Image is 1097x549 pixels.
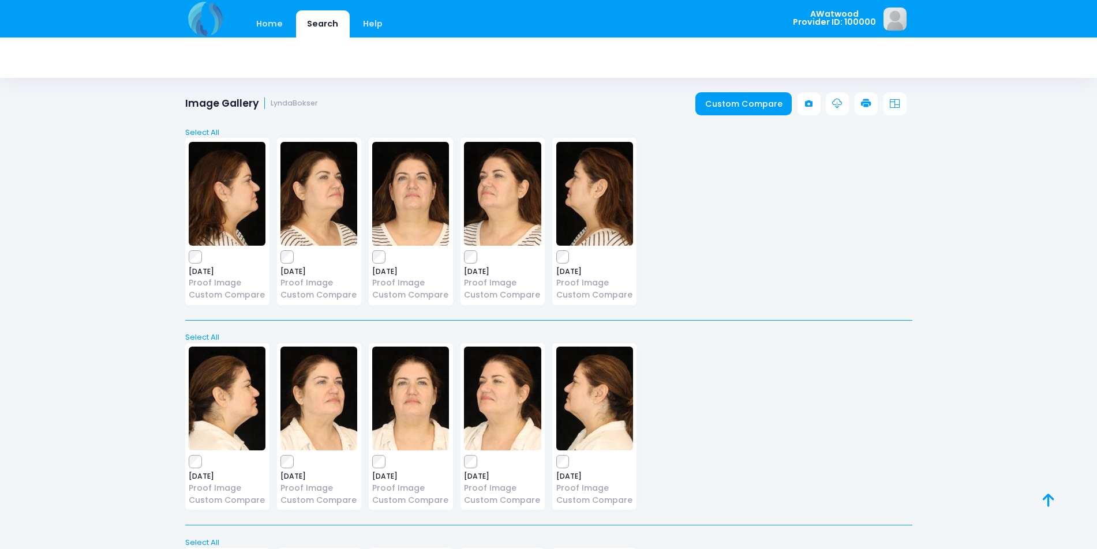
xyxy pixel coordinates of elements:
[793,10,876,27] span: AWatwood Provider ID: 100000
[189,347,265,450] img: image
[280,494,357,506] a: Custom Compare
[271,99,318,108] small: LyndaBokser
[280,289,357,301] a: Custom Compare
[185,97,319,110] h1: Image Gallery
[280,277,357,289] a: Proof Image
[556,289,633,301] a: Custom Compare
[181,332,916,343] a: Select All
[464,289,541,301] a: Custom Compare
[189,142,265,246] img: image
[189,473,265,480] span: [DATE]
[372,268,449,275] span: [DATE]
[556,277,633,289] a: Proof Image
[372,289,449,301] a: Custom Compare
[372,142,449,246] img: image
[189,277,265,289] a: Proof Image
[280,142,357,246] img: image
[372,347,449,450] img: image
[556,494,633,506] a: Custom Compare
[245,10,294,37] a: Home
[372,277,449,289] a: Proof Image
[189,482,265,494] a: Proof Image
[351,10,394,37] a: Help
[464,482,541,494] a: Proof Image
[372,494,449,506] a: Custom Compare
[280,482,357,494] a: Proof Image
[556,473,633,480] span: [DATE]
[556,142,633,246] img: image
[556,347,633,450] img: image
[556,268,633,275] span: [DATE]
[464,268,541,275] span: [DATE]
[464,142,541,246] img: image
[464,277,541,289] a: Proof Image
[280,268,357,275] span: [DATE]
[181,127,916,138] a: Select All
[296,10,350,37] a: Search
[464,347,541,450] img: image
[189,289,265,301] a: Custom Compare
[372,473,449,480] span: [DATE]
[181,537,916,548] a: Select All
[280,347,357,450] img: image
[695,92,792,115] a: Custom Compare
[464,473,541,480] span: [DATE]
[464,494,541,506] a: Custom Compare
[189,268,265,275] span: [DATE]
[556,482,633,494] a: Proof Image
[372,482,449,494] a: Proof Image
[189,494,265,506] a: Custom Compare
[280,473,357,480] span: [DATE]
[883,7,907,31] img: image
